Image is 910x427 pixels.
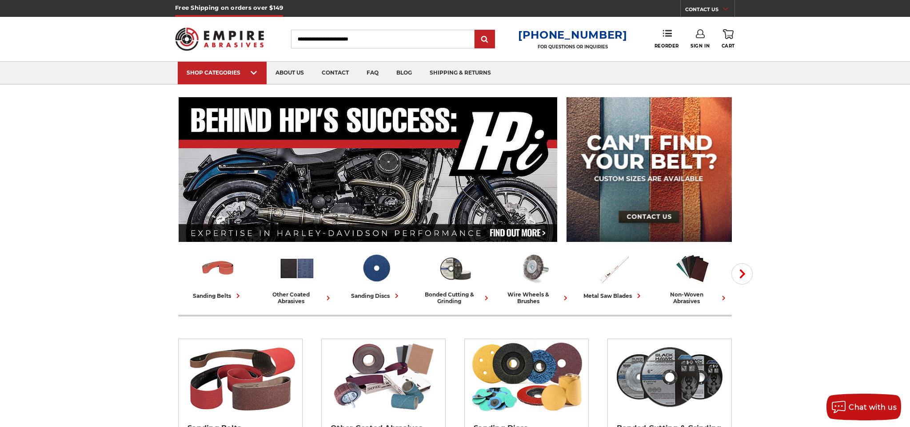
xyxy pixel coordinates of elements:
a: faq [358,62,387,84]
input: Submit [476,31,494,48]
a: [PHONE_NUMBER] [518,28,627,41]
a: other coated abrasives [261,250,333,304]
span: Sign In [690,43,710,49]
button: Chat with us [826,394,901,420]
a: about us [267,62,313,84]
a: bonded cutting & grinding [419,250,491,304]
span: Chat with us [849,403,897,411]
img: Metal Saw Blades [595,250,632,287]
img: Empire Abrasives [175,22,264,56]
img: Other Coated Abrasives [326,339,441,415]
div: wire wheels & brushes [498,291,570,304]
a: wire wheels & brushes [498,250,570,304]
img: Non-woven Abrasives [674,250,711,287]
img: Sanding Belts [183,339,298,415]
img: Sanding Discs [358,250,395,287]
img: Banner for an interview featuring Horsepower Inc who makes Harley performance upgrades featured o... [179,97,558,242]
img: Sanding Belts [200,250,236,287]
div: non-woven abrasives [656,291,728,304]
a: metal saw blades [577,250,649,300]
a: Cart [722,29,735,49]
a: shipping & returns [421,62,500,84]
span: Reorder [655,43,679,49]
a: blog [387,62,421,84]
a: CONTACT US [685,4,734,17]
img: Other Coated Abrasives [279,250,315,287]
span: Cart [722,43,735,49]
a: contact [313,62,358,84]
img: Bonded Cutting & Grinding [612,339,727,415]
button: Next [731,263,753,285]
div: sanding discs [351,291,401,300]
img: Bonded Cutting & Grinding [437,250,474,287]
p: FOR QUESTIONS OR INQUIRIES [518,44,627,50]
div: sanding belts [193,291,243,300]
img: Sanding Discs [469,339,584,415]
a: Reorder [655,29,679,48]
div: metal saw blades [583,291,643,300]
a: sanding discs [340,250,412,300]
a: sanding belts [182,250,254,300]
a: non-woven abrasives [656,250,728,304]
img: promo banner for custom belts. [567,97,732,242]
img: Wire Wheels & Brushes [516,250,553,287]
div: bonded cutting & grinding [419,291,491,304]
div: SHOP CATEGORIES [187,69,258,76]
div: other coated abrasives [261,291,333,304]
